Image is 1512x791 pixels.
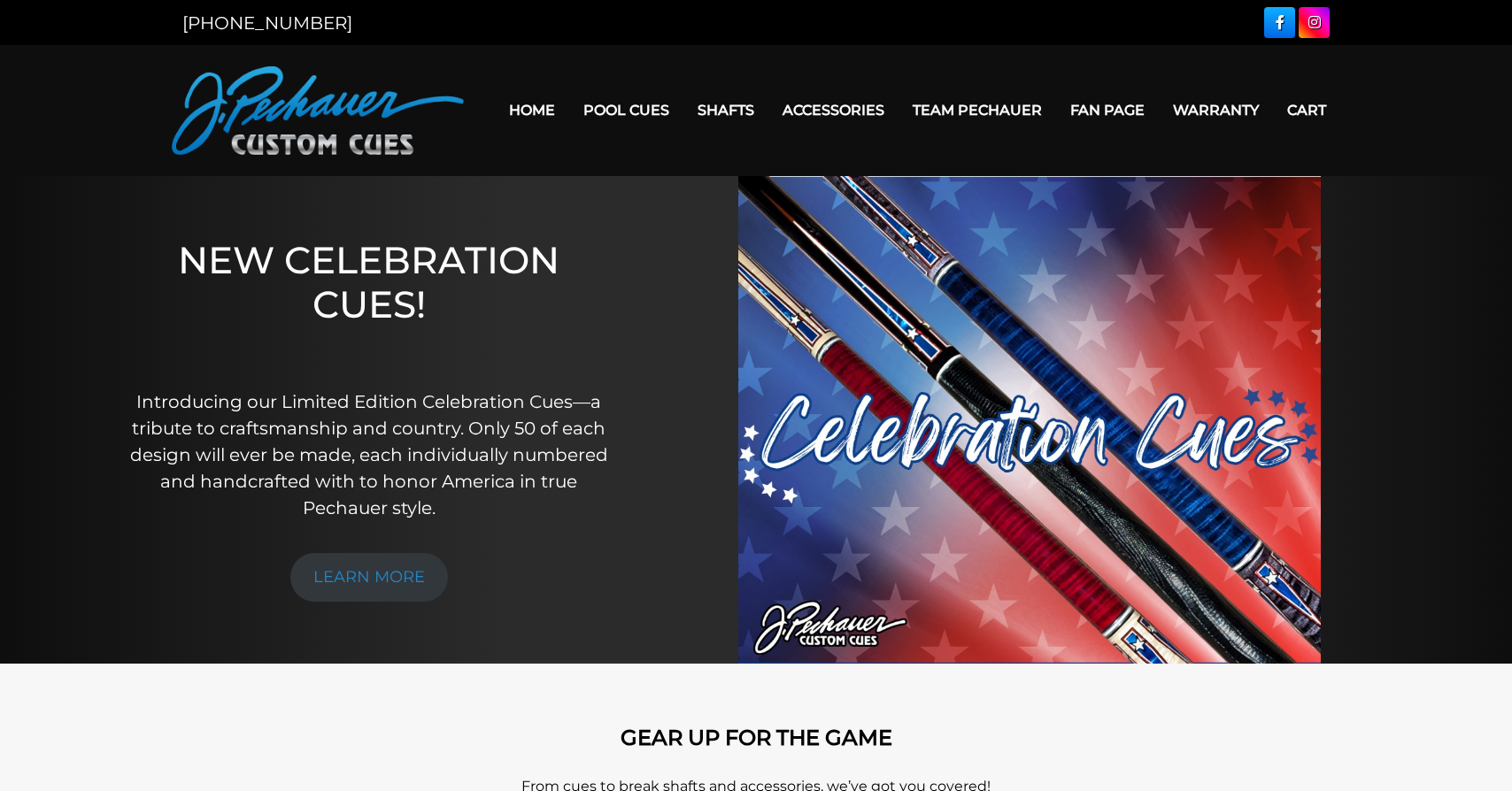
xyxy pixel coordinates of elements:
[290,553,448,602] a: LEARN MORE
[122,388,616,521] p: Introducing our Limited Edition Celebration Cues—a tribute to craftsmanship and country. Only 50 ...
[182,12,352,34] a: [PHONE_NUMBER]
[621,725,892,750] strong: GEAR UP FOR THE GAME
[1056,88,1159,133] a: Fan Page
[172,66,464,155] img: Pechauer Custom Cues
[569,88,683,133] a: Pool Cues
[1273,88,1340,133] a: Cart
[899,88,1056,133] a: Team Pechauer
[768,88,899,133] a: Accessories
[683,88,768,133] a: Shafts
[495,88,569,133] a: Home
[122,238,616,365] h1: NEW CELEBRATION CUES!
[1159,88,1273,133] a: Warranty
